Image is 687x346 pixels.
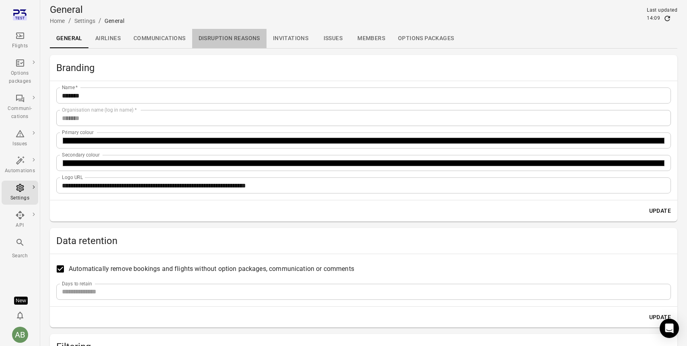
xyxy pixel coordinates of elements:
a: Communi-cations [2,91,38,123]
a: Settings [74,18,95,24]
button: Refresh data [663,14,671,22]
div: API [5,222,35,230]
a: Communications [127,29,192,48]
div: Last updated [647,6,677,14]
a: Home [50,18,65,24]
a: Options packages [2,56,38,88]
a: Airlines [89,29,127,48]
button: Notifications [12,307,28,324]
label: Days to retain [62,280,92,287]
div: Automations [5,167,35,175]
li: / [68,16,71,26]
label: Logo URL [62,174,83,181]
a: General [50,29,89,48]
a: Settings [2,181,38,205]
div: 14:09 [647,14,660,22]
div: AB [12,327,28,343]
div: Tooltip anchor [14,297,28,305]
div: General [105,17,124,25]
h1: General [50,3,124,16]
span: Automatically remove bookings and flights without option packages, communication or comments [69,264,354,274]
label: Name [62,84,78,91]
a: Invitations [267,29,315,48]
a: Issues [315,29,351,48]
nav: Breadcrumbs [50,16,124,26]
a: Issues [2,126,38,151]
label: Organisation name (log in name) [62,106,137,113]
button: Search [2,235,38,262]
div: Flights [5,42,35,50]
div: Communi-cations [5,105,35,121]
h2: Data retention [56,234,671,247]
label: Primary colour [62,129,94,136]
a: Flights [2,28,38,53]
a: Automations [2,153,38,177]
h2: Branding [56,61,671,74]
a: Members [351,29,392,48]
button: Update [646,204,674,218]
div: Search [5,252,35,260]
a: Disruption reasons [192,29,267,48]
div: Issues [5,140,35,148]
label: Secondary colour [62,151,100,158]
div: Settings [5,194,35,202]
div: Options packages [5,69,35,85]
div: Open Intercom Messenger [660,319,679,338]
a: Options packages [392,29,460,48]
li: / [98,16,101,26]
a: API [2,208,38,232]
button: Update [646,310,674,325]
button: Aslaug Bjarnadottir [9,324,31,346]
div: Local navigation [50,29,677,48]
